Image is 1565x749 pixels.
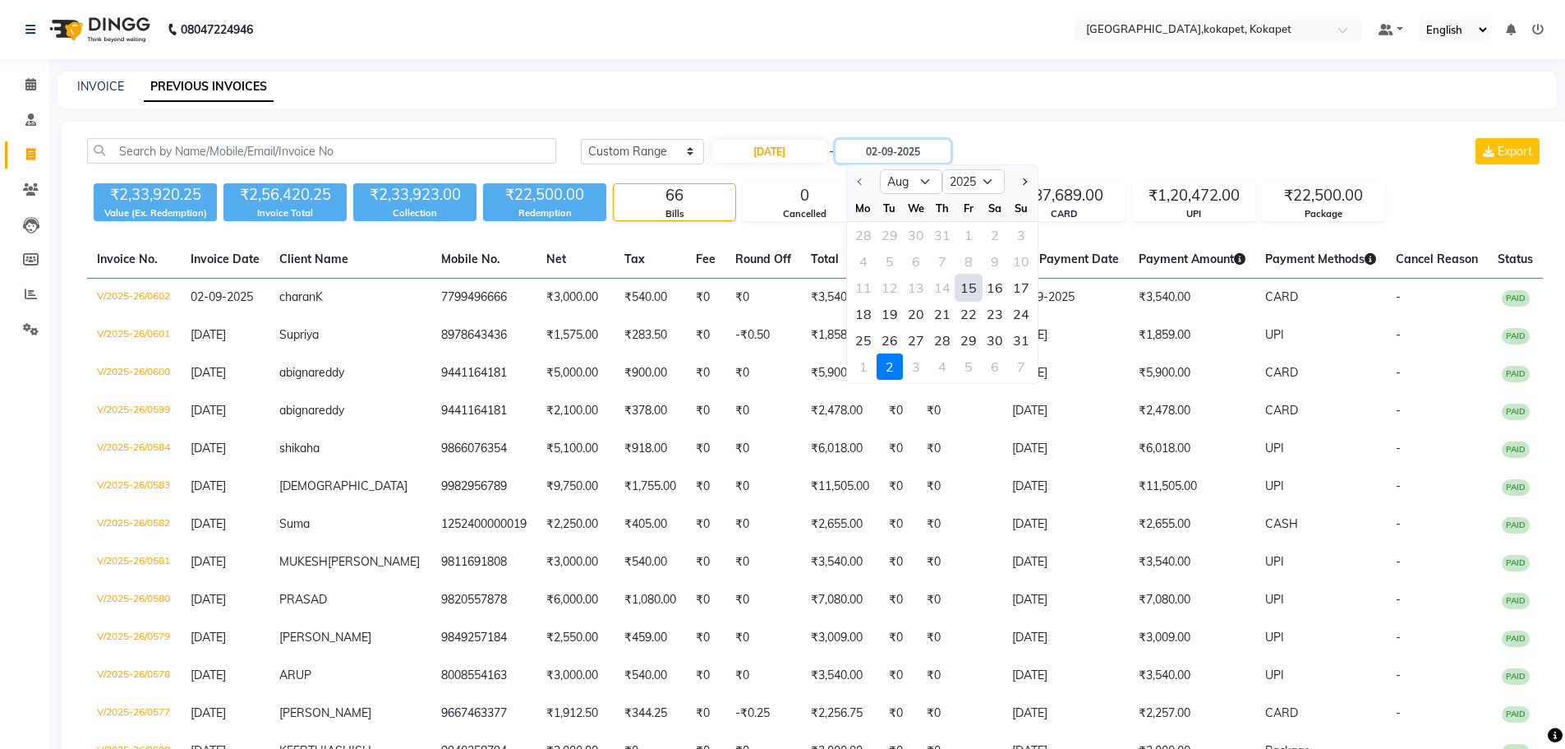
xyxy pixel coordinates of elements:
select: Select month [880,169,942,194]
div: 66 [614,184,735,207]
td: ₹2,250.00 [536,506,614,543]
td: ₹3,540.00 [801,657,879,695]
span: [DATE] [191,365,226,380]
td: ₹1,755.00 [614,468,686,506]
div: Friday, August 22, 2025 [955,301,982,327]
td: 9441164181 [431,392,536,430]
span: UPI [1265,592,1284,607]
span: UPI [1265,441,1284,455]
div: 19 [877,301,903,327]
span: [DATE] [191,592,226,607]
span: Round Off [735,252,791,266]
span: Tax [624,252,645,266]
td: 9441164181 [431,354,536,392]
div: 18 [850,301,877,327]
td: ₹0 [879,619,917,657]
span: abigna [279,403,315,418]
span: - [1396,365,1401,380]
div: Thursday, September 4, 2025 [929,354,955,380]
td: ₹1,912.50 [536,695,614,733]
span: UPI [1265,630,1284,645]
div: Thursday, August 21, 2025 [929,301,955,327]
span: Invoice No. [97,252,158,266]
span: PAID [1502,404,1530,420]
span: UPI [1265,479,1284,493]
td: ₹0 [686,619,725,657]
div: 31 [1008,327,1034,354]
div: Saturday, August 30, 2025 [982,327,1008,354]
span: PAID [1502,366,1530,382]
div: 3 [903,354,929,380]
div: 20 [903,301,929,327]
span: PAID [1502,328,1530,344]
td: ₹540.00 [614,657,686,695]
div: ₹1,20,472.00 [1133,184,1254,207]
div: Friday, August 15, 2025 [955,275,982,301]
div: Value (Ex. Redemption) [94,206,217,220]
td: ₹0 [686,317,725,354]
span: abigna [279,365,315,380]
div: 6 [982,354,1008,380]
span: - [1396,592,1401,607]
td: ₹3,540.00 [1129,657,1255,695]
span: Payment Amount [1139,252,1245,266]
td: [DATE] [1002,543,1129,581]
span: - [1396,289,1401,304]
td: ₹0 [917,581,1002,619]
div: CARD [1003,207,1125,221]
td: ₹1,575.00 [536,317,614,354]
td: V/2025-26/0583 [87,468,181,506]
div: UPI [1133,207,1254,221]
td: V/2025-26/0599 [87,392,181,430]
td: 9811691808 [431,543,536,581]
span: [DATE] [191,327,226,342]
td: 9667463377 [431,695,536,733]
td: V/2025-26/0578 [87,657,181,695]
td: ₹459.00 [614,619,686,657]
td: ₹2,257.00 [1129,695,1255,733]
span: MUKESH [279,554,328,569]
td: ₹11,505.00 [801,468,879,506]
td: ₹0 [879,581,917,619]
span: CASH [1265,516,1298,531]
td: ₹0 [725,430,801,468]
span: shikaha [279,441,320,455]
div: ₹22,500.00 [483,183,606,206]
span: [DATE] [191,630,226,645]
span: 02-09-2025 [191,289,253,304]
span: Total [811,252,839,266]
span: ARUP [279,668,311,682]
span: UPI [1265,668,1284,682]
span: [DEMOGRAPHIC_DATA] [279,479,407,493]
td: ₹2,478.00 [801,392,879,430]
span: - [1396,554,1401,569]
div: Fr [955,195,982,221]
td: [DATE] [1002,430,1129,468]
span: [DATE] [191,668,226,682]
td: ₹6,000.00 [536,581,614,619]
div: ₹2,56,420.25 [223,183,347,206]
span: [DATE] [191,403,226,418]
td: ₹11,505.00 [1129,468,1255,506]
td: ₹0 [686,430,725,468]
span: Last Payment Date [1012,252,1119,266]
div: Cancelled [743,207,865,221]
div: 16 [982,275,1008,301]
td: ₹3,009.00 [801,619,879,657]
span: - [829,143,834,160]
td: 9849257184 [431,619,536,657]
td: ₹7,080.00 [801,581,879,619]
td: 8978643436 [431,317,536,354]
span: charan [279,289,315,304]
span: Supriya [279,327,319,342]
td: ₹5,900.00 [801,354,879,392]
td: ₹0 [879,392,917,430]
td: ₹0 [725,619,801,657]
div: Sunday, August 24, 2025 [1008,301,1034,327]
span: - [1396,705,1401,720]
span: PAID [1502,479,1530,496]
div: Sunday, August 17, 2025 [1008,275,1034,301]
td: ₹5,100.00 [536,430,614,468]
td: ₹0 [725,392,801,430]
span: Payment Methods [1265,252,1376,266]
